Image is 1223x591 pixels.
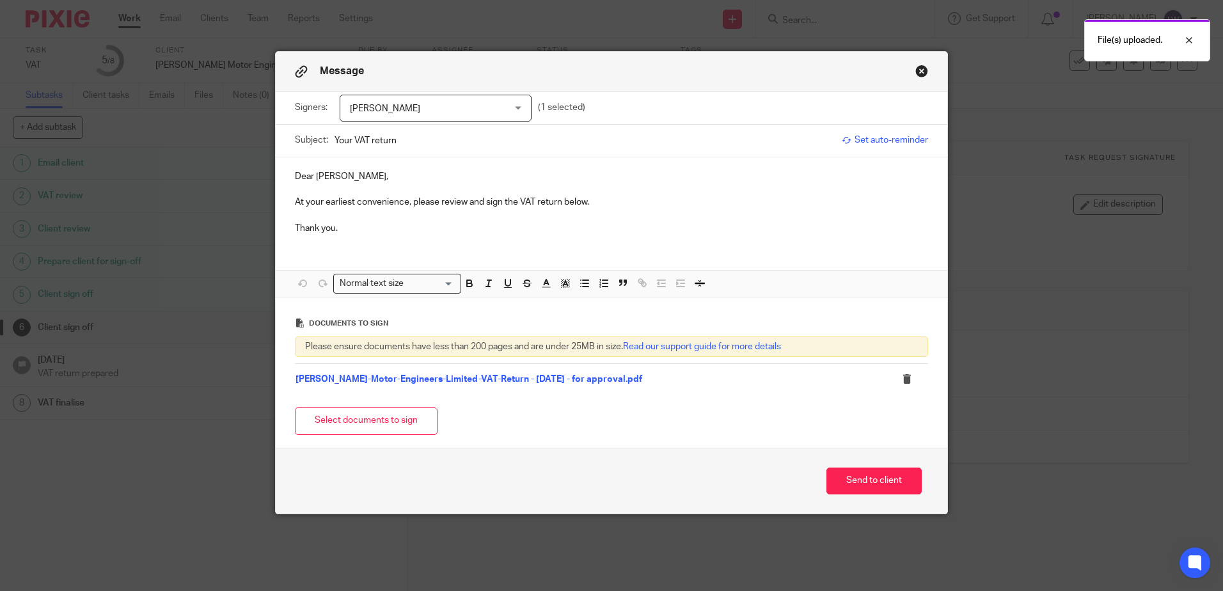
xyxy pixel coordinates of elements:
[295,196,928,209] p: At your earliest convenience, please review and sign the VAT return below.
[407,277,454,290] input: Search for option
[350,104,420,113] span: [PERSON_NAME]
[826,468,922,495] button: Send to client
[295,134,328,146] label: Subject:
[1098,34,1162,47] p: File(s) uploaded.
[333,274,461,294] div: Search for option
[295,101,333,114] label: Signers:
[295,407,438,435] button: Select documents to sign
[295,222,928,235] p: Thank you.
[842,134,928,146] span: Set auto-reminder
[336,277,406,290] span: Normal text size
[538,101,585,114] p: (1 selected)
[309,320,388,327] span: Documents to sign
[296,375,642,384] a: [PERSON_NAME]-Motor-Engineers-Limited-VAT-Return - [DATE] - for approval.pdf
[623,342,781,351] a: Read our support guide for more details
[295,336,928,357] div: Please ensure documents have less than 200 pages and are under 25MB in size.
[295,170,928,183] p: Dear [PERSON_NAME],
